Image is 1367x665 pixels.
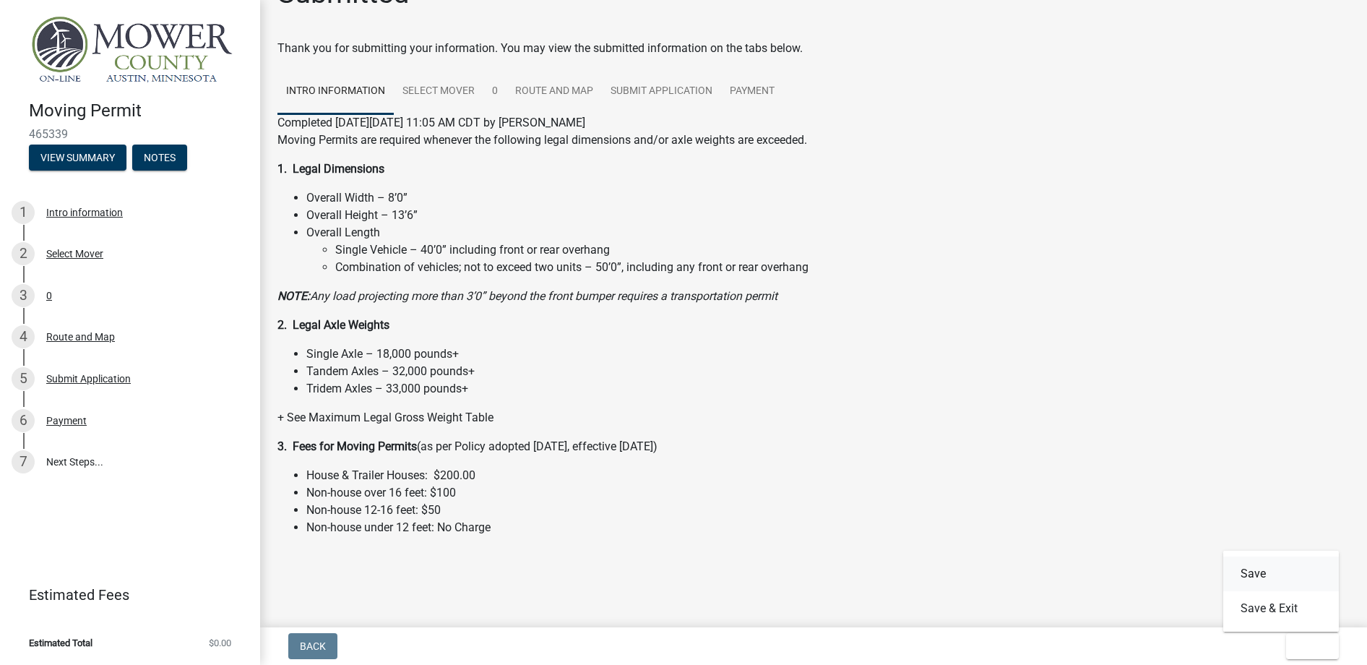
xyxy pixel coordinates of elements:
button: Save & Exit [1223,591,1339,626]
div: Exit [1223,551,1339,632]
span: Completed [DATE][DATE] 11:05 AM CDT by [PERSON_NAME] [277,116,585,129]
li: Overall Width – 8’0” [306,189,1350,207]
div: 3 [12,284,35,307]
div: Route and Map [46,332,115,342]
li: Overall Length [306,224,1350,276]
strong: NOTE: [277,289,310,303]
div: Select Mover [46,249,103,259]
div: 2 [12,242,35,265]
div: Thank you for submitting your information. You may view the submitted information on the tabs below. [277,40,1350,57]
li: Combination of vehicles; not to exceed two units – 50’0”, including any front or rear overhang [335,259,1350,276]
span: 465339 [29,127,231,141]
a: Payment [721,69,783,115]
strong: 1. Legal Dimensions [277,162,384,176]
h4: Moving Permit [29,100,249,121]
li: Single Vehicle – 40’0” including front or rear overhang [335,241,1350,259]
a: Select Mover [394,69,483,115]
li: Non-house over 16 feet: $100 [306,484,1350,502]
li: Non-house under 12 feet: No Charge [306,519,1350,536]
span: $0.00 [209,638,231,648]
span: Back [300,640,326,652]
p: Moving Permits are required whenever the following legal dimensions and/or axle weights are excee... [277,132,1350,149]
button: Save [1223,557,1339,591]
li: House & Trailer Houses: $200.00 [306,467,1350,484]
a: Intro information [277,69,394,115]
strong: 2. Legal Axle Weights [277,318,389,332]
li: Non-house 12-16 feet: $50 [306,502,1350,519]
strong: 3. Fees for Moving Permits [277,439,417,453]
i: Any load projecting more than 3’0” beyond the front bumper requires a transportation permit [277,289,777,303]
span: Estimated Total [29,638,92,648]
p: (as per Policy adopted [DATE], effective [DATE]) [277,438,1350,455]
a: 0 [483,69,506,115]
button: View Summary [29,145,126,171]
a: Submit Application [602,69,721,115]
div: Payment [46,416,87,426]
button: Exit [1286,633,1339,659]
li: Overall Height – 13’6” [306,207,1350,224]
div: 1 [12,201,35,224]
div: 7 [12,450,35,473]
span: Exit [1298,640,1319,652]
div: Intro information [46,207,123,218]
div: 6 [12,409,35,432]
wm-modal-confirm: Notes [132,153,187,164]
li: Single Axle – 18,000 pounds+ [306,346,1350,363]
a: Estimated Fees [12,580,237,609]
a: Route and Map [506,69,602,115]
wm-modal-confirm: Summary [29,153,126,164]
p: + See Maximum Legal Gross Weight Table [277,409,1350,426]
div: 0 [46,291,52,301]
button: Back [288,633,337,659]
img: Mower County, Minnesota [29,15,237,85]
div: 4 [12,325,35,348]
li: Tandem Axles – 32,000 pounds+ [306,363,1350,380]
button: Notes [132,145,187,171]
li: Tridem Axles – 33,000 pounds+ [306,380,1350,398]
div: Submit Application [46,374,131,384]
div: 5 [12,367,35,390]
